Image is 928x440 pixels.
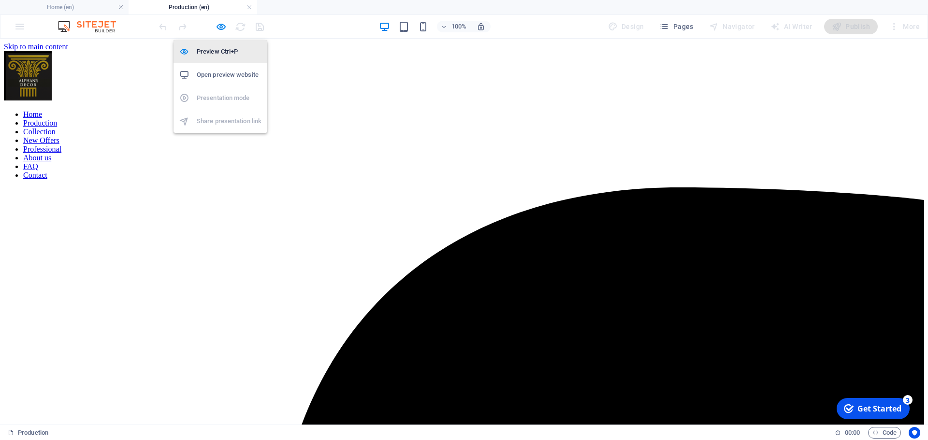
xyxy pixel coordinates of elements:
button: Pages [655,19,697,34]
button: 100% [437,21,471,32]
button: Code [868,427,901,439]
h6: Session time [835,427,860,439]
div: Design (Ctrl+Alt+Y) [604,19,648,34]
a: Skip to main content [4,4,68,12]
h6: Preview Ctrl+P [197,46,261,57]
h6: 100% [451,21,467,32]
div: Get Started 3 items remaining, 40% complete [5,4,78,25]
button: Usercentrics [909,427,920,439]
h4: Production (en) [129,2,257,13]
a: Click to cancel selection. Double-click to open Pages [8,427,48,439]
h6: Open preview website [197,69,261,81]
img: Editor Logo [56,21,128,32]
i: On resize automatically adjust zoom level to fit chosen device. [477,22,485,31]
div: 3 [72,1,81,11]
span: Code [872,427,897,439]
div: Get Started [26,9,70,20]
span: : [852,429,853,436]
span: Pages [659,22,693,31]
span: 00 00 [845,427,860,439]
